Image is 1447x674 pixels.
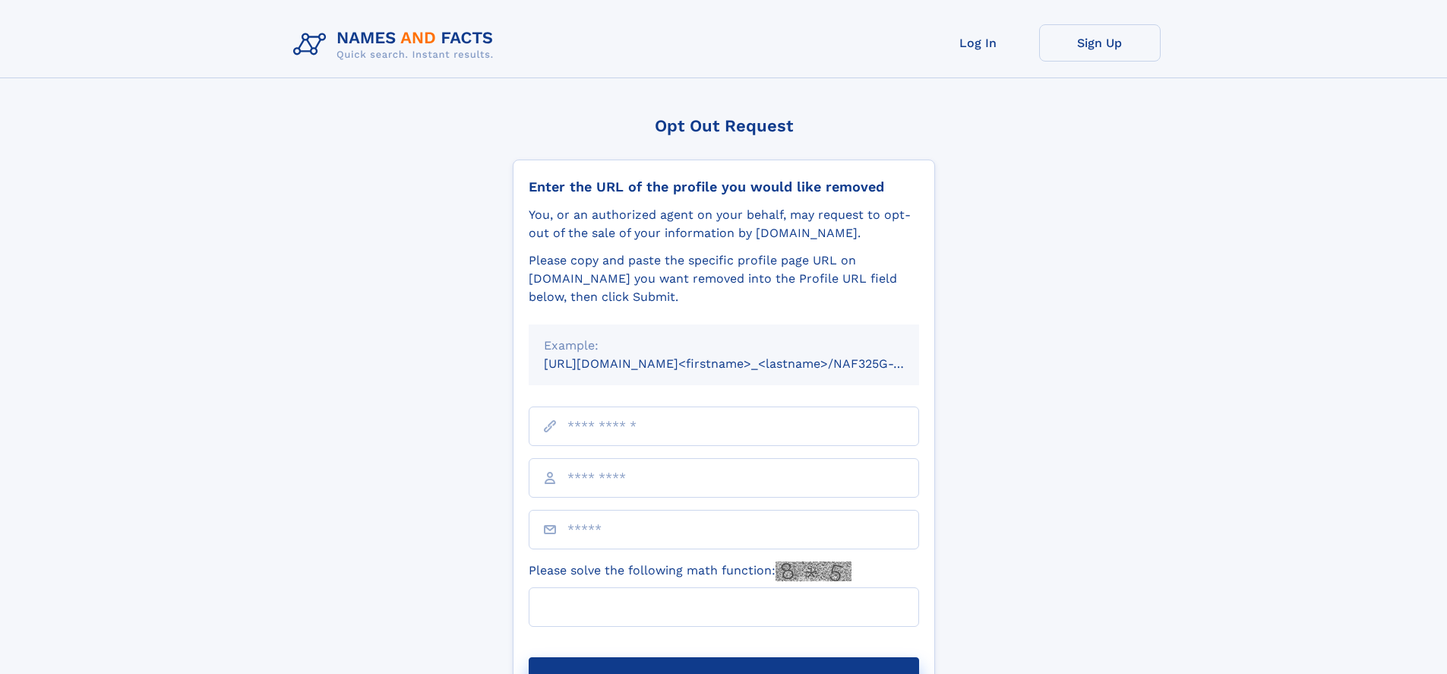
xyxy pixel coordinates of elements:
[1039,24,1161,62] a: Sign Up
[513,116,935,135] div: Opt Out Request
[918,24,1039,62] a: Log In
[529,179,919,195] div: Enter the URL of the profile you would like removed
[287,24,506,65] img: Logo Names and Facts
[544,356,948,371] small: [URL][DOMAIN_NAME]<firstname>_<lastname>/NAF325G-xxxxxxxx
[529,562,851,581] label: Please solve the following math function:
[544,337,904,355] div: Example:
[529,252,919,306] div: Please copy and paste the specific profile page URL on [DOMAIN_NAME] you want removed into the Pr...
[529,206,919,242] div: You, or an authorized agent on your behalf, may request to opt-out of the sale of your informatio...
